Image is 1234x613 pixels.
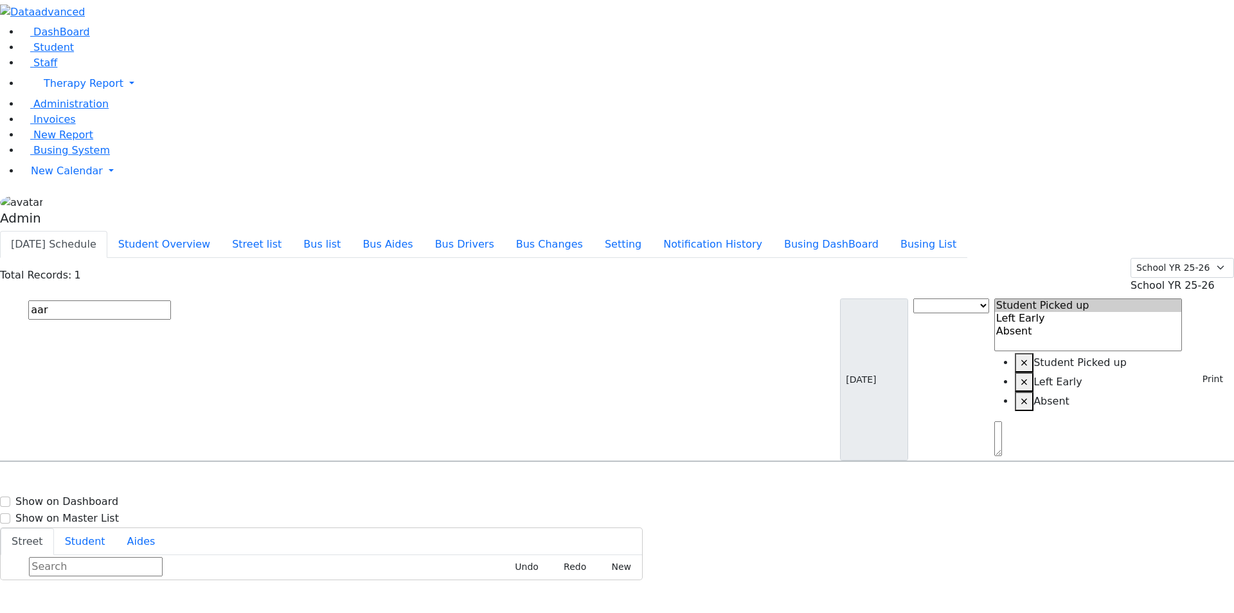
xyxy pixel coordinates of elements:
option: Student Picked up [995,299,1182,312]
button: Redo [550,557,592,577]
span: 1 [74,269,80,281]
button: Aides [116,528,166,555]
label: Show on Dashboard [15,494,118,509]
button: Setting [594,231,652,258]
textarea: Search [994,421,1002,456]
span: Busing System [33,144,110,156]
span: Invoices [33,113,76,125]
span: School YR 25-26 [1131,279,1215,291]
button: Student Overview [107,231,221,258]
a: Student [21,41,74,53]
a: Therapy Report [21,71,1234,96]
button: Bus Drivers [424,231,505,258]
span: Staff [33,57,57,69]
button: Bus Changes [505,231,594,258]
li: Absent [1015,392,1183,411]
span: × [1020,376,1028,388]
span: × [1020,395,1028,407]
button: Street list [221,231,292,258]
button: Notification History [652,231,773,258]
button: Student [54,528,116,555]
input: Search [29,557,163,576]
span: DashBoard [33,26,90,38]
span: Administration [33,98,109,110]
span: New Calendar [31,165,103,177]
span: Absent [1033,395,1069,407]
button: Busing List [890,231,967,258]
li: Student Picked up [1015,353,1183,372]
span: Student [33,41,74,53]
button: Busing DashBoard [773,231,890,258]
a: Busing System [21,144,110,156]
button: Remove item [1015,372,1033,392]
button: Print [1187,369,1229,389]
span: Therapy Report [44,77,123,89]
span: New Report [33,129,93,141]
option: Left Early [995,312,1182,325]
li: Left Early [1015,372,1183,392]
button: Street [1,528,54,555]
a: New Report [21,129,93,141]
span: Student Picked up [1033,356,1127,369]
select: Default select example [1131,258,1234,278]
a: Invoices [21,113,76,125]
span: × [1020,356,1028,369]
a: Administration [21,98,109,110]
button: Remove item [1015,353,1033,372]
a: New Calendar [21,158,1234,184]
button: New [597,557,637,577]
input: Search [28,300,171,320]
button: Remove item [1015,392,1033,411]
a: DashBoard [21,26,90,38]
button: Bus list [292,231,352,258]
label: Show on Master List [15,511,119,526]
span: Left Early [1033,376,1082,388]
button: Bus Aides [352,231,424,258]
option: Absent [995,325,1182,338]
a: Staff [21,57,57,69]
button: Undo [501,557,544,577]
div: Street [1,555,642,580]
